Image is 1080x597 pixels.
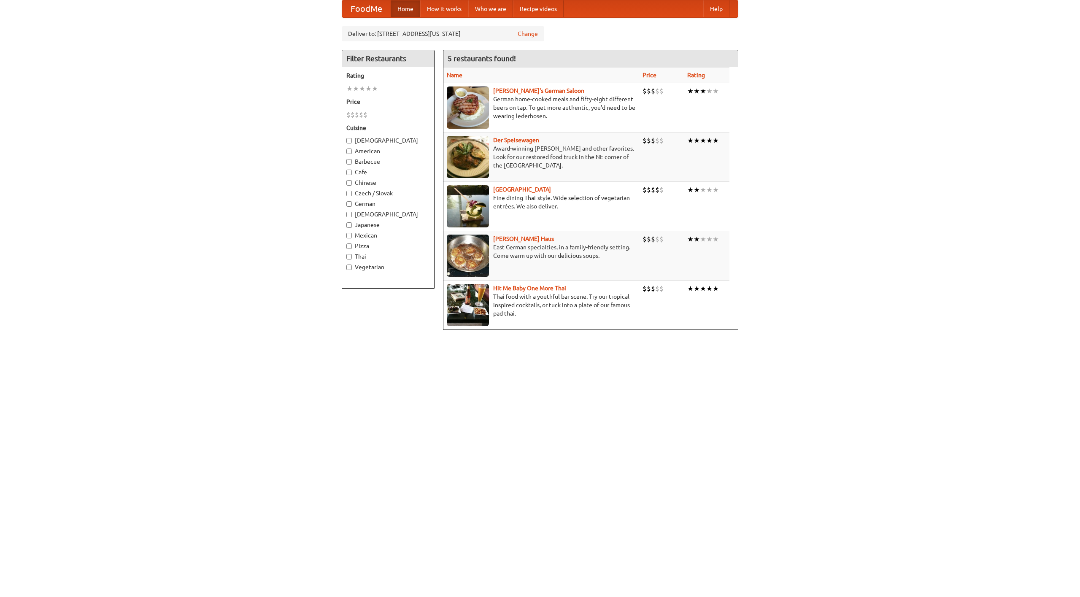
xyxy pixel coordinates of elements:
img: esthers.jpg [447,86,489,129]
li: $ [651,86,655,96]
li: ★ [700,86,706,96]
li: ★ [687,136,694,145]
a: Name [447,72,462,78]
a: [PERSON_NAME]'s German Saloon [493,87,584,94]
input: Czech / Slovak [346,191,352,196]
li: $ [643,185,647,194]
input: German [346,201,352,207]
li: ★ [713,235,719,244]
input: Mexican [346,233,352,238]
a: Hit Me Baby One More Thai [493,285,566,292]
li: ★ [694,86,700,96]
li: $ [659,284,664,293]
input: Japanese [346,222,352,228]
li: ★ [353,84,359,93]
li: ★ [372,84,378,93]
li: ★ [713,86,719,96]
input: Pizza [346,243,352,249]
li: $ [363,110,367,119]
li: ★ [365,84,372,93]
li: ★ [706,185,713,194]
li: ★ [687,86,694,96]
label: Japanese [346,221,430,229]
li: $ [651,235,655,244]
a: Rating [687,72,705,78]
li: $ [355,110,359,119]
a: Der Speisewagen [493,137,539,143]
li: ★ [694,284,700,293]
p: Fine dining Thai-style. Wide selection of vegetarian entrées. We also deliver. [447,194,636,211]
a: Price [643,72,656,78]
h5: Rating [346,71,430,80]
label: American [346,147,430,155]
p: German home-cooked meals and fifty-eight different beers on tap. To get more authentic, you'd nee... [447,95,636,120]
h5: Price [346,97,430,106]
li: $ [647,284,651,293]
li: $ [643,136,647,145]
p: Thai food with a youthful bar scene. Try our tropical inspired cocktails, or tuck into a plate of... [447,292,636,318]
input: [DEMOGRAPHIC_DATA] [346,212,352,217]
label: [DEMOGRAPHIC_DATA] [346,136,430,145]
label: Vegetarian [346,263,430,271]
li: ★ [706,235,713,244]
li: $ [647,235,651,244]
li: ★ [694,136,700,145]
li: $ [651,284,655,293]
h4: Filter Restaurants [342,50,434,67]
li: $ [643,235,647,244]
li: ★ [359,84,365,93]
li: ★ [700,284,706,293]
h5: Cuisine [346,124,430,132]
li: $ [651,185,655,194]
input: Chinese [346,180,352,186]
div: Deliver to: [STREET_ADDRESS][US_STATE] [342,26,544,41]
li: $ [659,86,664,96]
a: FoodMe [342,0,391,17]
label: [DEMOGRAPHIC_DATA] [346,210,430,219]
li: ★ [706,284,713,293]
p: East German specialties, in a family-friendly setting. Come warm up with our delicious soups. [447,243,636,260]
li: $ [655,235,659,244]
li: ★ [713,136,719,145]
input: Barbecue [346,159,352,165]
a: [PERSON_NAME] Haus [493,235,554,242]
li: $ [647,136,651,145]
li: ★ [687,284,694,293]
li: $ [647,86,651,96]
li: $ [655,86,659,96]
li: $ [659,185,664,194]
li: ★ [694,235,700,244]
p: Award-winning [PERSON_NAME] and other favorites. Look for our restored food truck in the NE corne... [447,144,636,170]
li: $ [651,136,655,145]
label: Thai [346,252,430,261]
li: ★ [706,86,713,96]
li: ★ [706,136,713,145]
li: $ [643,86,647,96]
li: ★ [700,235,706,244]
a: Help [703,0,729,17]
img: kohlhaus.jpg [447,235,489,277]
input: Thai [346,254,352,259]
label: Mexican [346,231,430,240]
input: Cafe [346,170,352,175]
label: German [346,200,430,208]
li: $ [659,136,664,145]
a: How it works [420,0,468,17]
label: Czech / Slovak [346,189,430,197]
img: speisewagen.jpg [447,136,489,178]
img: babythai.jpg [447,284,489,326]
input: American [346,149,352,154]
li: $ [346,110,351,119]
li: $ [647,185,651,194]
li: $ [655,284,659,293]
li: ★ [700,185,706,194]
label: Chinese [346,178,430,187]
li: ★ [346,84,353,93]
a: [GEOGRAPHIC_DATA] [493,186,551,193]
li: $ [351,110,355,119]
